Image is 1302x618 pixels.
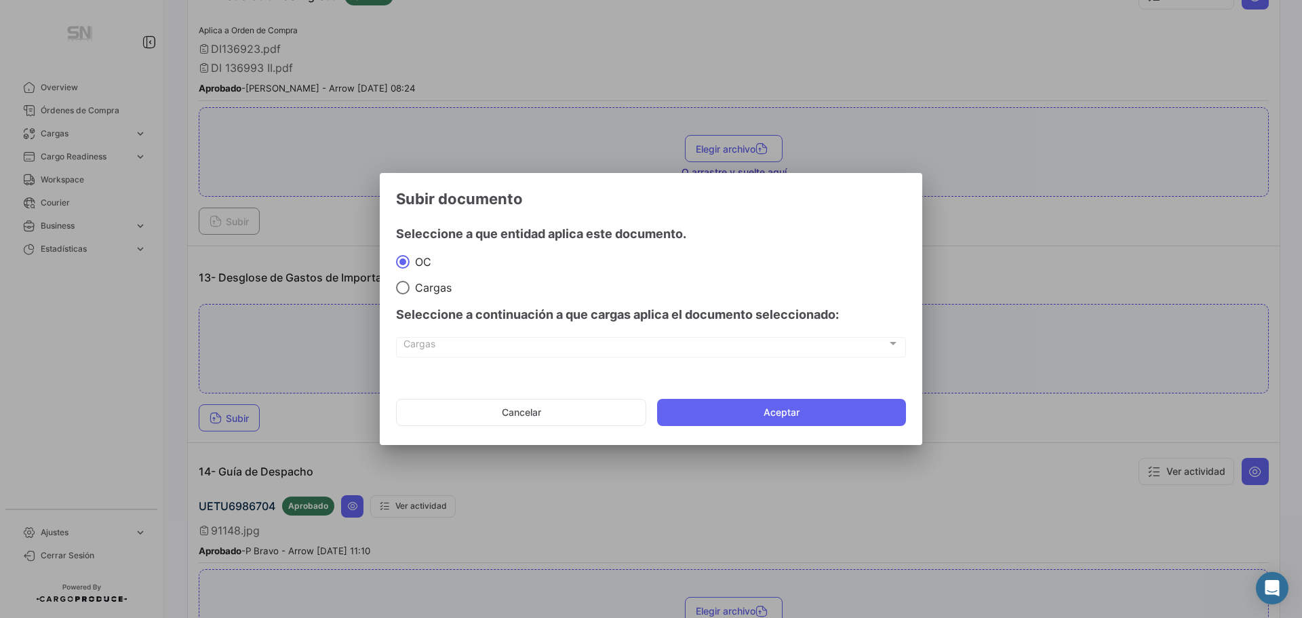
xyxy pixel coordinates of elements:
[403,341,887,352] span: Cargas
[396,399,646,426] button: Cancelar
[396,305,906,324] h4: Seleccione a continuación a que cargas aplica el documento seleccionado:
[410,255,431,269] span: OC
[1256,572,1288,604] div: Abrir Intercom Messenger
[396,225,906,244] h4: Seleccione a que entidad aplica este documento.
[657,399,906,426] button: Aceptar
[410,281,452,294] span: Cargas
[396,189,906,208] h3: Subir documento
